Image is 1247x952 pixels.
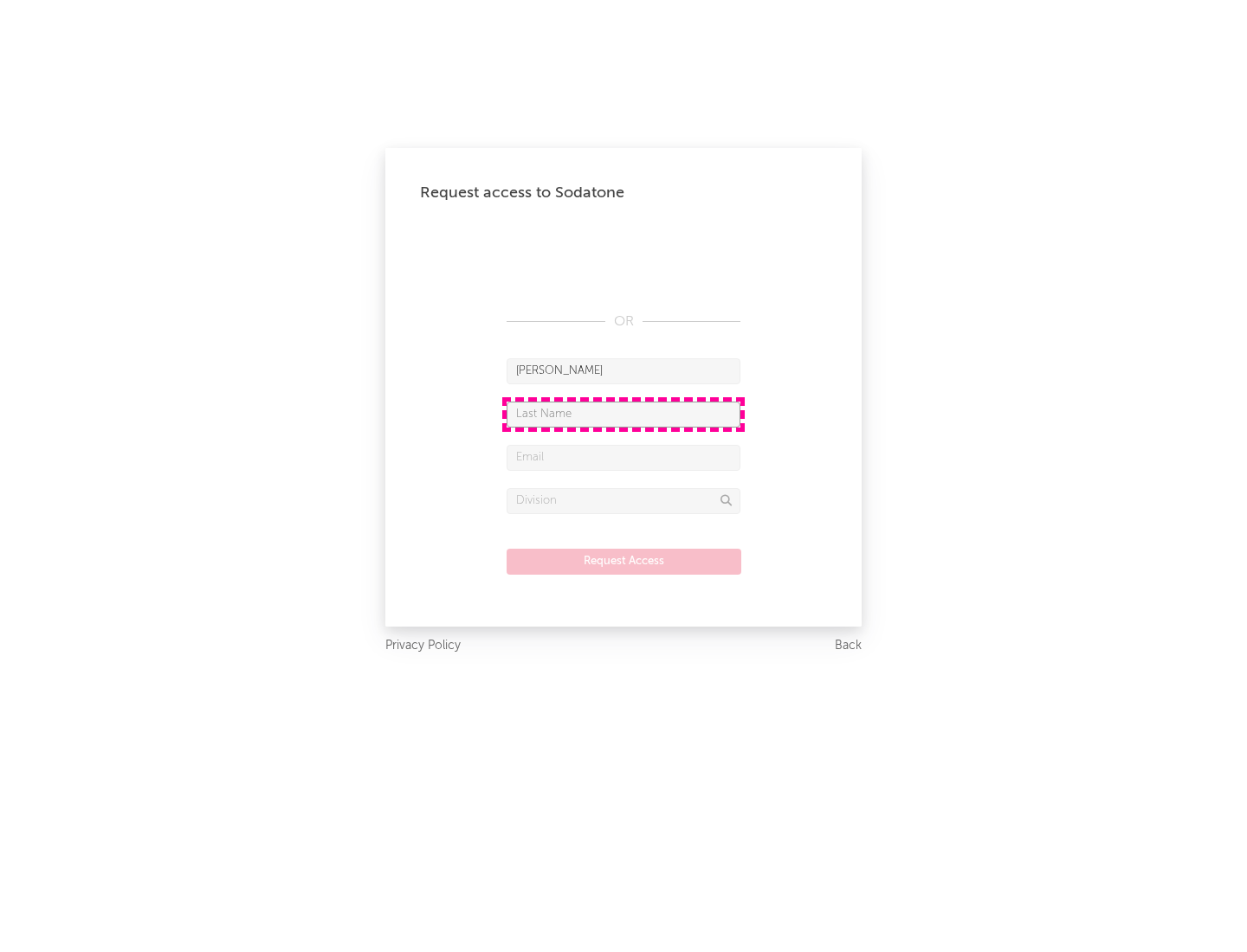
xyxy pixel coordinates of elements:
input: First Name [507,358,740,384]
input: Email [507,445,740,471]
a: Back [835,635,862,657]
input: Division [507,488,740,514]
input: Last Name [507,402,740,428]
a: Privacy Policy [385,635,461,657]
div: OR [507,312,740,332]
button: Request Access [507,549,741,575]
div: Request access to Sodatone [420,183,827,203]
